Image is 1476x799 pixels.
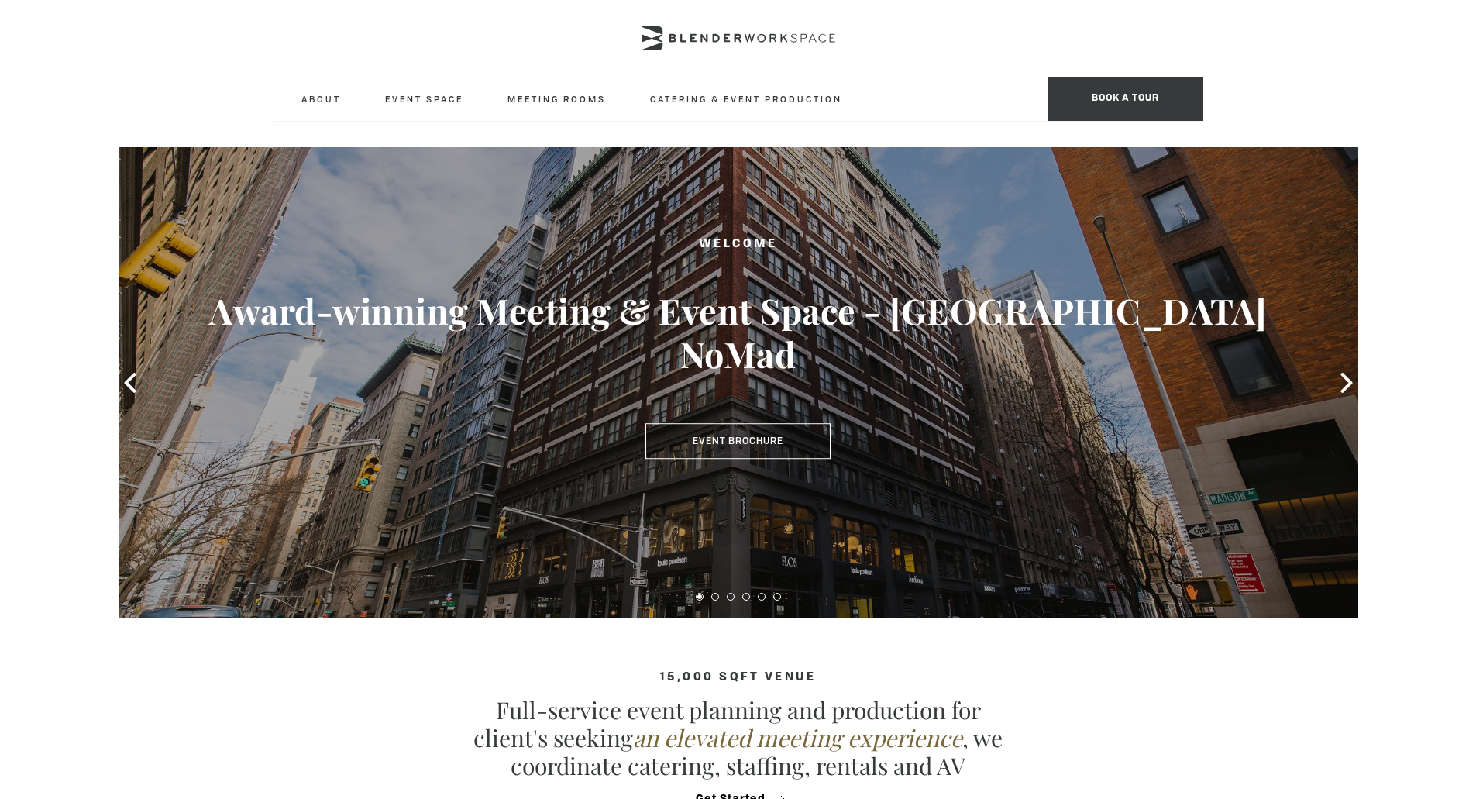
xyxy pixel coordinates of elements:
[633,722,962,753] em: an elevated meeting experience
[467,696,1010,780] p: Full-service event planning and production for client's seeking , we coordinate catering, staffin...
[1048,77,1203,121] span: Book a tour
[289,77,353,120] a: About
[274,671,1203,684] h4: 15,000 sqft venue
[638,77,855,120] a: Catering & Event Production
[181,289,1296,376] h3: Award-winning Meeting & Event Space - [GEOGRAPHIC_DATA] NoMad
[495,77,618,120] a: Meeting Rooms
[181,235,1296,254] h2: Welcome
[373,77,476,120] a: Event Space
[645,423,831,459] a: Event Brochure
